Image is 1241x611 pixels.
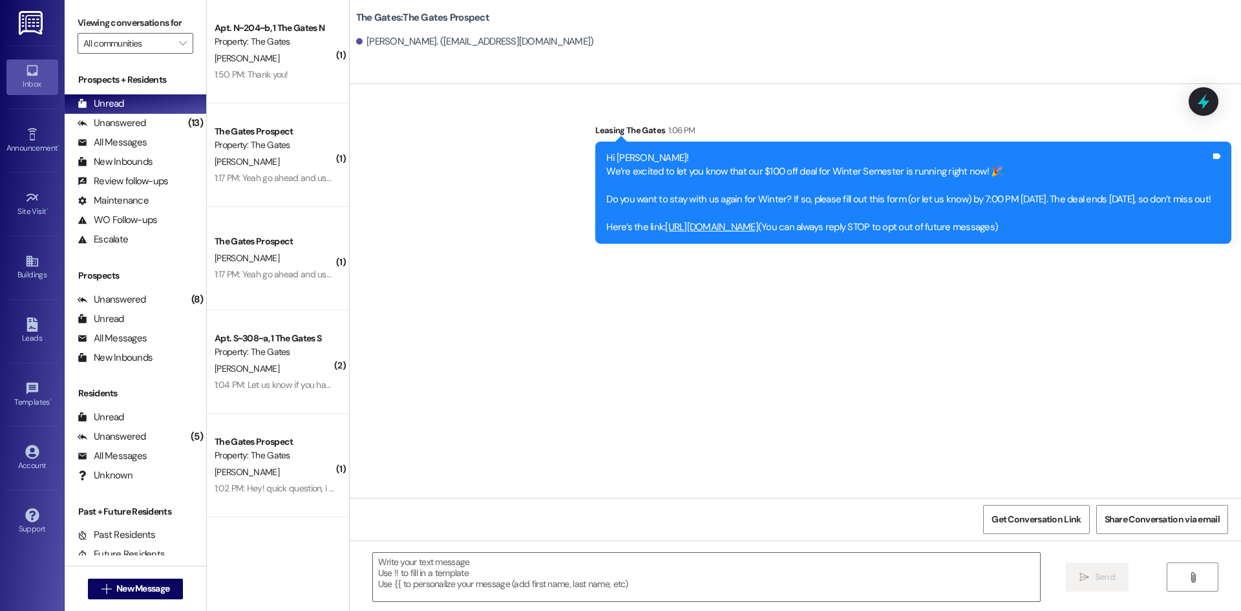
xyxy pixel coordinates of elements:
[6,504,58,539] a: Support
[188,290,206,310] div: (8)
[78,213,157,227] div: WO Follow-ups
[6,59,58,94] a: Inbox
[179,38,186,48] i: 
[78,469,133,482] div: Unknown
[116,582,169,595] span: New Message
[356,35,594,48] div: [PERSON_NAME]. ([EMAIL_ADDRESS][DOMAIN_NAME])
[665,123,695,137] div: 1:06 PM
[215,466,279,478] span: [PERSON_NAME]
[215,252,279,264] span: [PERSON_NAME]
[215,52,279,64] span: [PERSON_NAME]
[88,579,184,599] button: New Message
[78,233,128,246] div: Escalate
[6,314,58,348] a: Leads
[65,387,206,400] div: Residents
[215,482,1144,494] div: 1:02 PM: Hey! quick question, i believe someone in our apartment sent a maintenance request for o...
[215,69,288,80] div: 1:50 PM: Thank you!
[215,332,334,345] div: Apt. S~308~a, 1 The Gates S
[58,142,59,151] span: •
[101,584,111,594] i: 
[78,430,146,444] div: Unanswered
[215,363,279,374] span: [PERSON_NAME]
[65,73,206,87] div: Prospects + Residents
[78,528,156,542] div: Past Residents
[215,172,397,184] div: 1:17 PM: Yeah go ahead and use the deposit then!
[47,205,48,214] span: •
[78,548,165,561] div: Future Residents
[215,156,279,167] span: [PERSON_NAME]
[1095,570,1115,584] span: Send
[6,378,58,413] a: Templates •
[215,435,334,449] div: The Gates Prospect
[83,33,173,54] input: All communities
[215,268,397,280] div: 1:17 PM: Yeah go ahead and use the deposit then!
[78,13,193,33] label: Viewing conversations for
[215,235,334,248] div: The Gates Prospect
[595,123,1231,142] div: Leasing The Gates
[78,97,124,111] div: Unread
[606,151,1211,235] div: Hi [PERSON_NAME]! We’re excited to let you know that our $100 off deal for Winter Semester is run...
[78,293,146,306] div: Unanswered
[215,21,334,35] div: Apt. N~204~b, 1 The Gates N
[1105,513,1220,526] span: Share Conversation via email
[215,138,334,152] div: Property: The Gates
[78,155,153,169] div: New Inbounds
[187,427,206,447] div: (5)
[215,449,334,462] div: Property: The Gates
[1096,505,1228,534] button: Share Conversation via email
[19,11,45,35] img: ResiDesk Logo
[1079,572,1089,583] i: 
[356,11,489,25] b: The Gates: The Gates Prospect
[1066,563,1129,592] button: Send
[215,125,334,138] div: The Gates Prospect
[65,269,206,283] div: Prospects
[6,187,58,222] a: Site Visit •
[983,505,1089,534] button: Get Conversation Link
[78,351,153,365] div: New Inbounds
[78,136,147,149] div: All Messages
[65,505,206,519] div: Past + Future Residents
[6,441,58,476] a: Account
[6,250,58,285] a: Buildings
[78,411,124,424] div: Unread
[78,116,146,130] div: Unanswered
[78,194,149,208] div: Maintenance
[78,332,147,345] div: All Messages
[215,35,334,48] div: Property: The Gates
[50,396,52,405] span: •
[215,379,392,391] div: 1:04 PM: Let us know if you have any questions!
[78,175,168,188] div: Review follow-ups
[215,345,334,359] div: Property: The Gates
[78,449,147,463] div: All Messages
[185,113,206,133] div: (13)
[992,513,1081,526] span: Get Conversation Link
[1188,572,1198,583] i: 
[665,220,758,233] a: [URL][DOMAIN_NAME]
[78,312,124,326] div: Unread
